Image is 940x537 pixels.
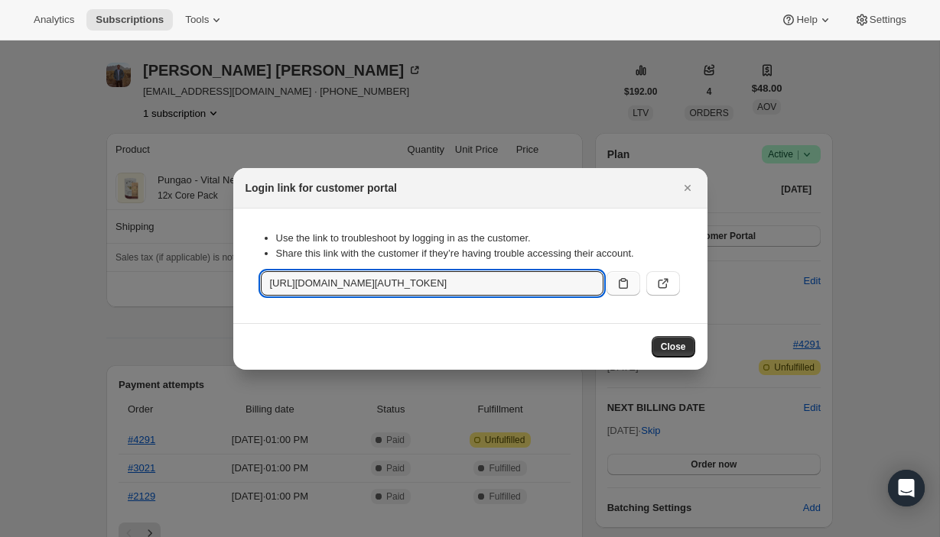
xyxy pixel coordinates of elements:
button: Subscriptions [86,9,173,31]
span: Settings [870,14,906,26]
button: Close [652,336,695,357]
span: Tools [185,14,209,26]
button: Tools [176,9,233,31]
li: Share this link with the customer if they’re having trouble accessing their account. [276,246,680,261]
button: Help [772,9,841,31]
span: Analytics [34,14,74,26]
button: Settings [845,9,916,31]
span: Close [661,341,686,353]
li: Use the link to troubleshoot by logging in as the customer. [276,231,680,246]
button: Analytics [24,9,83,31]
h2: Login link for customer portal [246,180,397,196]
div: Open Intercom Messenger [888,470,925,506]
button: Close [677,177,698,199]
span: Subscriptions [96,14,164,26]
span: Help [796,14,817,26]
